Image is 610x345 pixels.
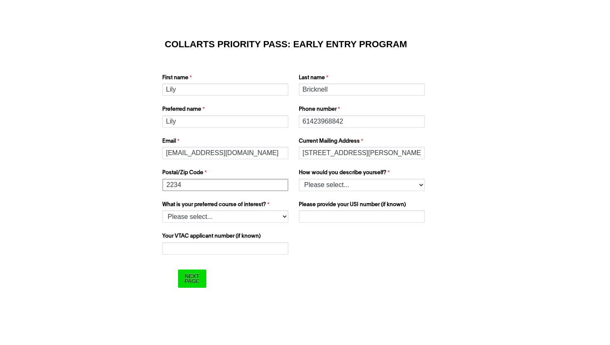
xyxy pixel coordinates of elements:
[299,83,425,96] input: Last name
[299,74,427,84] label: Last name
[162,74,290,84] label: First name
[165,40,445,49] h1: COLLARTS PRIORITY PASS: EARLY ENTRY PROGRAM
[162,201,290,211] label: What is your preferred course of interest?
[162,169,290,179] label: Postal/Zip Code
[299,179,425,191] select: How would you describe yourself?
[299,169,427,179] label: How would you describe yourself?
[299,137,427,147] label: Current Mailing Address
[162,105,290,115] label: Preferred name
[178,270,206,287] input: Next Page
[162,242,288,255] input: Your VTAC applicant number (if known)
[162,210,288,223] select: What is your preferred course of interest?
[299,201,427,211] label: Please provide your USI number (if known)
[299,210,425,223] input: Please provide your USI number (if known)
[162,83,288,96] input: First name
[162,179,288,191] input: Postal/Zip Code
[299,105,427,115] label: Phone number
[162,137,290,147] label: Email
[162,147,288,159] input: Email
[299,147,425,159] input: Current Mailing Address
[299,115,425,128] input: Phone number
[162,115,288,128] input: Preferred name
[162,232,290,242] label: Your VTAC applicant number (if known)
